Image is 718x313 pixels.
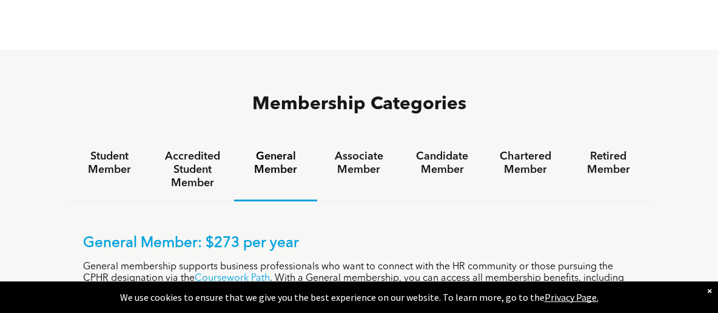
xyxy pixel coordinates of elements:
[578,150,639,177] h4: Retired Member
[707,284,712,297] div: Dismiss notification
[79,150,140,177] h4: Student Member
[328,150,389,177] h4: Associate Member
[83,261,635,296] p: General membership supports business professionals who want to connect with the HR community or t...
[252,95,466,113] span: Membership Categories
[412,150,473,177] h4: Candidate Member
[83,235,635,252] p: General Member: $273 per year
[162,150,223,190] h4: Accredited Student Member
[545,291,599,303] a: Privacy Page.
[195,274,270,283] a: Coursework Path
[245,150,306,177] h4: General Member
[495,150,556,177] h4: Chartered Member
